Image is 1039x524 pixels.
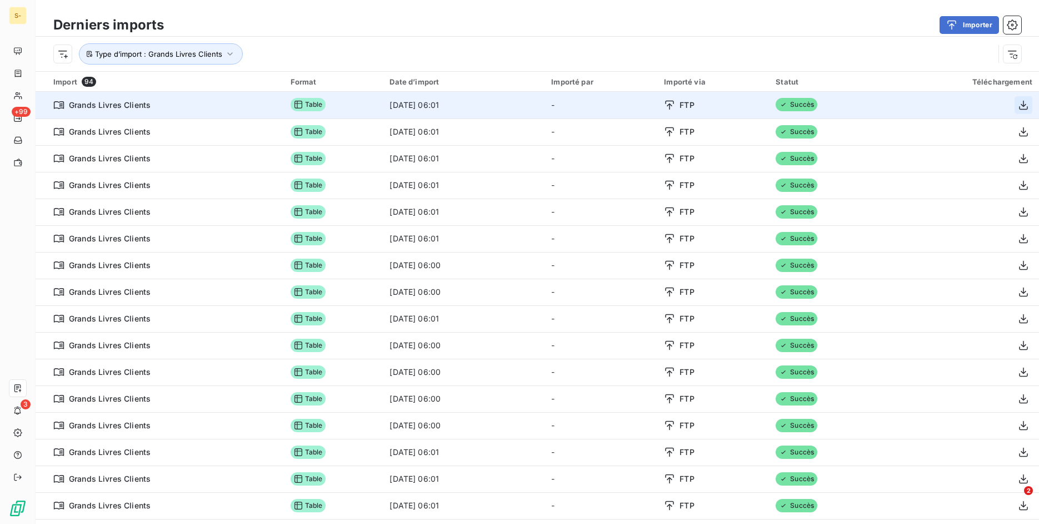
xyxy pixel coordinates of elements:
span: 94 [82,77,96,87]
span: FTP [680,153,694,164]
span: Grands Livres Clients [69,286,151,298]
span: Grands Livres Clients [69,473,151,485]
td: [DATE] 06:01 [383,172,545,199]
td: - [545,172,657,199]
span: Table [291,232,326,245]
span: Succès [776,499,817,512]
span: Table [291,312,326,325]
td: [DATE] 06:01 [383,439,545,466]
td: - [545,412,657,439]
td: - [545,279,657,305]
span: Grands Livres Clients [69,233,151,244]
td: [DATE] 06:00 [383,412,545,439]
div: Importé via [664,77,762,86]
span: Table [291,179,326,192]
span: 3 [21,399,31,409]
span: Table [291,285,326,299]
td: - [545,118,657,145]
td: [DATE] 06:00 [383,385,545,412]
td: [DATE] 06:01 [383,225,545,252]
div: Statut [776,77,882,86]
td: - [545,466,657,492]
span: Grands Livres Clients [69,126,151,137]
span: Succès [776,285,817,299]
iframe: Intercom live chat [1001,486,1028,513]
span: Table [291,152,326,165]
span: Grands Livres Clients [69,447,151,458]
td: - [545,492,657,519]
span: Succès [776,419,817,432]
span: 2 [1024,486,1033,495]
td: [DATE] 06:01 [383,492,545,519]
td: [DATE] 06:01 [383,92,545,118]
span: Grands Livres Clients [69,420,151,431]
span: Succès [776,392,817,406]
span: FTP [680,233,694,244]
span: Succès [776,339,817,352]
span: Grands Livres Clients [69,367,151,378]
span: Succès [776,125,817,139]
td: - [545,332,657,359]
span: Grands Livres Clients [69,180,151,191]
span: FTP [680,126,694,137]
div: Date d’import [389,77,538,86]
span: FTP [680,180,694,191]
td: [DATE] 06:00 [383,252,545,279]
span: FTP [680,367,694,378]
span: Succès [776,365,817,379]
td: [DATE] 06:00 [383,359,545,385]
td: - [545,145,657,172]
span: FTP [680,500,694,511]
span: Succès [776,446,817,459]
span: Grands Livres Clients [69,153,151,164]
span: Table [291,446,326,459]
button: Type d’import : Grands Livres Clients [79,43,243,65]
span: FTP [680,447,694,458]
span: FTP [680,420,694,431]
span: Grands Livres Clients [69,340,151,351]
div: Importé par [551,77,651,86]
span: FTP [680,100,694,111]
div: Téléchargement [896,77,1032,86]
span: Table [291,419,326,432]
span: Table [291,392,326,406]
td: [DATE] 06:01 [383,145,545,172]
span: Table [291,259,326,272]
span: Table [291,365,326,379]
span: Table [291,339,326,352]
span: Succès [776,259,817,272]
span: Succès [776,179,817,192]
span: Table [291,125,326,139]
span: FTP [680,313,694,324]
td: [DATE] 06:01 [383,466,545,492]
td: - [545,385,657,412]
span: Succès [776,98,817,111]
span: FTP [680,473,694,485]
td: - [545,305,657,332]
span: +99 [12,107,31,117]
span: Type d’import : Grands Livres Clients [95,50,222,58]
td: [DATE] 06:00 [383,332,545,359]
img: Logo LeanPay [9,500,27,517]
span: FTP [680,393,694,404]
span: Table [291,98,326,111]
span: Table [291,205,326,219]
span: Grands Livres Clients [69,313,151,324]
div: S- [9,7,27,24]
div: Import [53,77,277,87]
td: [DATE] 06:01 [383,305,545,332]
td: - [545,92,657,118]
span: FTP [680,206,694,217]
span: Grands Livres Clients [69,260,151,271]
div: Format [291,77,377,86]
td: - [545,225,657,252]
span: Grands Livres Clients [69,206,151,217]
td: [DATE] 06:01 [383,199,545,225]
td: - [545,199,657,225]
span: Succès [776,232,817,245]
span: Succès [776,152,817,165]
td: - [545,439,657,466]
span: FTP [680,286,694,298]
span: FTP [680,340,694,351]
span: Table [291,472,326,486]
